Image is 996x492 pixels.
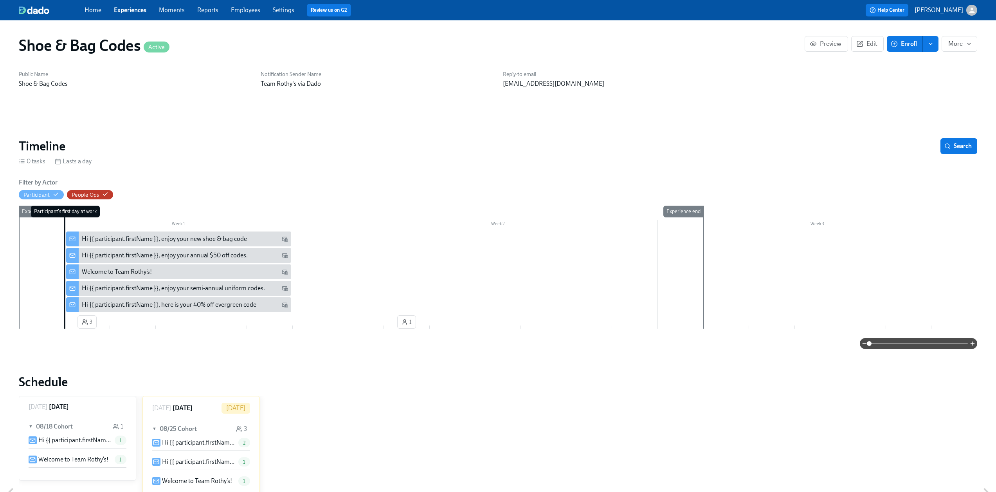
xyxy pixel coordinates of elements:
[82,284,265,293] div: Hi {{ participant.firstName }}, enjoy your semi-annual uniform codes.
[82,251,248,260] div: Hi {{ participant.firstName }}, enjoy your annual $50 off codes.
[948,40,971,48] span: More
[160,425,197,433] h6: 08/25 Cohort
[923,36,938,52] button: enroll
[942,36,977,52] button: More
[82,268,152,276] div: Welcome to Team Rothy’s!
[19,206,61,217] div: Experience start
[19,71,251,78] h6: Public Name
[66,248,291,263] div: Hi {{ participant.firstName }}, enjoy your annual $50 off codes.
[23,191,50,199] div: Hide Participant
[397,315,416,329] button: 1
[19,6,49,14] img: dado
[19,157,45,166] div: 0 tasks
[19,80,251,88] p: Shoe & Bag Codes
[152,425,158,433] span: ▼
[38,436,112,445] p: Hi {{ participant.firstName }}, enjoy your semi-annual uniform codes.
[162,477,232,485] p: Welcome to Team Rothy’s!
[282,236,288,242] svg: Work Email
[173,404,193,412] h6: [DATE]
[307,4,351,16] button: Review us on G2
[402,318,412,326] span: 1
[67,190,113,199] button: People Ops
[115,457,126,463] span: 1
[663,206,704,217] div: Experience end
[66,264,291,279] div: Welcome to Team Rothy’s!
[887,36,923,52] button: Enroll
[29,422,34,431] span: ▼
[658,220,977,230] div: Week 3
[858,40,877,48] span: Edit
[503,80,735,88] p: [EMAIL_ADDRESS][DOMAIN_NAME]
[49,403,69,411] h6: [DATE]
[159,6,185,14] a: Moments
[866,4,908,16] button: Help Center
[915,5,977,16] button: [PERSON_NAME]
[892,40,917,48] span: Enroll
[811,40,841,48] span: Preview
[85,6,101,14] a: Home
[162,458,235,466] p: Hi {{ participant.firstName }}, enjoy your semi-annual uniform codes.
[282,252,288,259] svg: Work Email
[197,6,218,14] a: Reports
[19,6,85,14] a: dado
[19,178,58,187] h6: Filter by Actor
[29,403,47,411] p: [DATE]
[38,455,108,464] p: Welcome to Team Rothy’s!
[31,206,100,217] div: Participant's first day at work
[282,285,288,291] svg: Work Email
[19,374,977,390] h2: Schedule
[282,302,288,308] svg: Work Email
[870,6,904,14] span: Help Center
[19,138,65,154] h2: Timeline
[152,404,171,412] p: [DATE]
[238,459,250,465] span: 1
[805,36,848,52] button: Preview
[238,440,250,446] span: 2
[238,478,250,484] span: 1
[231,6,260,14] a: Employees
[114,6,146,14] a: Experiences
[338,220,657,230] div: Week 2
[19,36,169,55] h1: Shoe & Bag Codes
[66,281,291,296] div: Hi {{ participant.firstName }}, enjoy your semi-annual uniform codes.
[261,80,493,88] p: Team Rothy's via Dado
[36,422,73,431] h6: 08/18 Cohort
[261,71,493,78] h6: Notification Sender Name
[19,220,338,230] div: Week 1
[82,235,247,243] div: Hi {{ participant.firstName }}, enjoy your new shoe & bag code
[55,157,92,166] div: Lasts a day
[851,36,884,52] button: Edit
[162,438,235,447] p: Hi {{ participant.firstName }}, enjoy your new shoe & bag code
[236,425,247,433] div: 3
[66,297,291,312] div: Hi {{ participant.firstName }}, here is your 40% off evergreen code
[311,6,347,14] a: Review us on G2
[282,269,288,275] svg: Work Email
[66,232,291,246] div: Hi {{ participant.firstName }}, enjoy your new shoe & bag code
[915,6,963,14] p: [PERSON_NAME]
[113,422,123,431] div: 1
[946,142,972,150] span: Search
[503,71,735,78] h6: Reply-to email
[19,190,64,199] button: Participant
[115,438,126,443] span: 1
[144,44,169,50] span: Active
[226,404,245,412] p: [DATE]
[273,6,294,14] a: Settings
[940,138,977,154] button: Search
[82,300,256,309] div: Hi {{ participant.firstName }}, here is your 40% off evergreen code
[72,191,99,199] div: Hide People Ops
